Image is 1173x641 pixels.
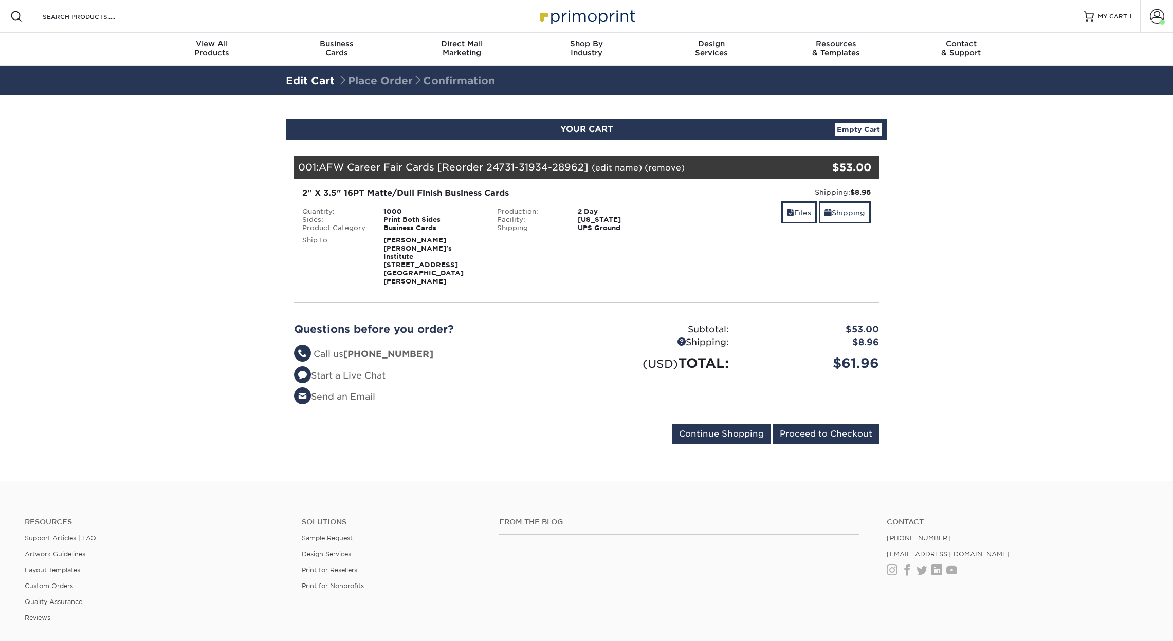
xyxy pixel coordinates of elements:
[286,74,335,87] a: Edit Cart
[643,357,678,370] small: (USD)
[787,209,794,217] span: files
[887,518,1148,526] a: Contact
[42,10,142,23] input: SEARCH PRODUCTS.....
[489,216,571,224] div: Facility:
[1129,13,1132,20] span: 1
[489,208,571,216] div: Production:
[150,39,274,48] span: View All
[294,370,386,381] a: Start a Live Chat
[376,208,489,216] div: 1000
[560,124,613,134] span: YOUR CART
[295,208,376,216] div: Quantity:
[672,424,771,444] input: Continue Shopping
[887,550,1010,558] a: [EMAIL_ADDRESS][DOMAIN_NAME]
[150,39,274,58] div: Products
[524,39,649,58] div: Industry
[887,534,950,542] a: [PHONE_NUMBER]
[774,39,899,58] div: & Templates
[294,348,579,361] li: Call us
[295,236,376,286] div: Ship to:
[343,349,433,359] strong: [PHONE_NUMBER]
[649,33,774,66] a: DesignServices
[835,123,882,136] a: Empty Cart
[774,39,899,48] span: Resources
[649,39,774,58] div: Services
[535,5,638,27] img: Primoprint
[399,39,524,58] div: Marketing
[737,353,887,373] div: $61.96
[850,188,871,196] strong: $8.96
[376,216,489,224] div: Print Both Sides
[1098,12,1127,21] span: MY CART
[586,336,737,349] div: Shipping:
[899,39,1023,48] span: Contact
[25,614,50,621] a: Reviews
[295,216,376,224] div: Sides:
[586,323,737,336] div: Subtotal:
[774,33,899,66] a: Resources& Templates
[302,582,364,590] a: Print for Nonprofits
[819,201,871,223] a: Shipping
[25,534,96,542] a: Support Articles | FAQ
[376,224,489,232] div: Business Cards
[319,161,589,173] span: AFW Career Fair Cards [Reorder 24731-31934-28962]
[383,236,464,285] strong: [PERSON_NAME] [PERSON_NAME]'s Institute [STREET_ADDRESS] [GEOGRAPHIC_DATA][PERSON_NAME]
[25,598,82,606] a: Quality Assurance
[899,33,1023,66] a: Contact& Support
[338,74,495,87] span: Place Order Confirmation
[737,336,887,349] div: $8.96
[781,201,817,223] a: Files
[781,160,871,175] div: $53.00
[691,187,871,197] div: Shipping:
[302,187,676,199] div: 2" X 3.5" 16PT Matte/Dull Finish Business Cards
[274,39,399,58] div: Cards
[737,323,887,336] div: $53.00
[25,550,85,558] a: Artwork Guidelines
[302,566,357,574] a: Print for Resellers
[25,582,73,590] a: Custom Orders
[274,33,399,66] a: BusinessCards
[294,391,375,402] a: Send an Email
[570,208,684,216] div: 2 Day
[274,39,399,48] span: Business
[524,39,649,48] span: Shop By
[294,323,579,335] h2: Questions before you order?
[586,353,737,373] div: TOTAL:
[773,424,879,444] input: Proceed to Checkout
[399,33,524,66] a: Direct MailMarketing
[294,156,781,179] div: 001:
[302,534,353,542] a: Sample Request
[295,224,376,232] div: Product Category:
[649,39,774,48] span: Design
[150,33,274,66] a: View AllProducts
[570,216,684,224] div: [US_STATE]
[524,33,649,66] a: Shop ByIndustry
[899,39,1023,58] div: & Support
[302,518,484,526] h4: Solutions
[592,163,642,173] a: (edit name)
[499,518,859,526] h4: From the Blog
[25,566,80,574] a: Layout Templates
[489,224,571,232] div: Shipping:
[645,163,685,173] a: (remove)
[399,39,524,48] span: Direct Mail
[570,224,684,232] div: UPS Ground
[302,550,351,558] a: Design Services
[824,209,832,217] span: shipping
[25,518,286,526] h4: Resources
